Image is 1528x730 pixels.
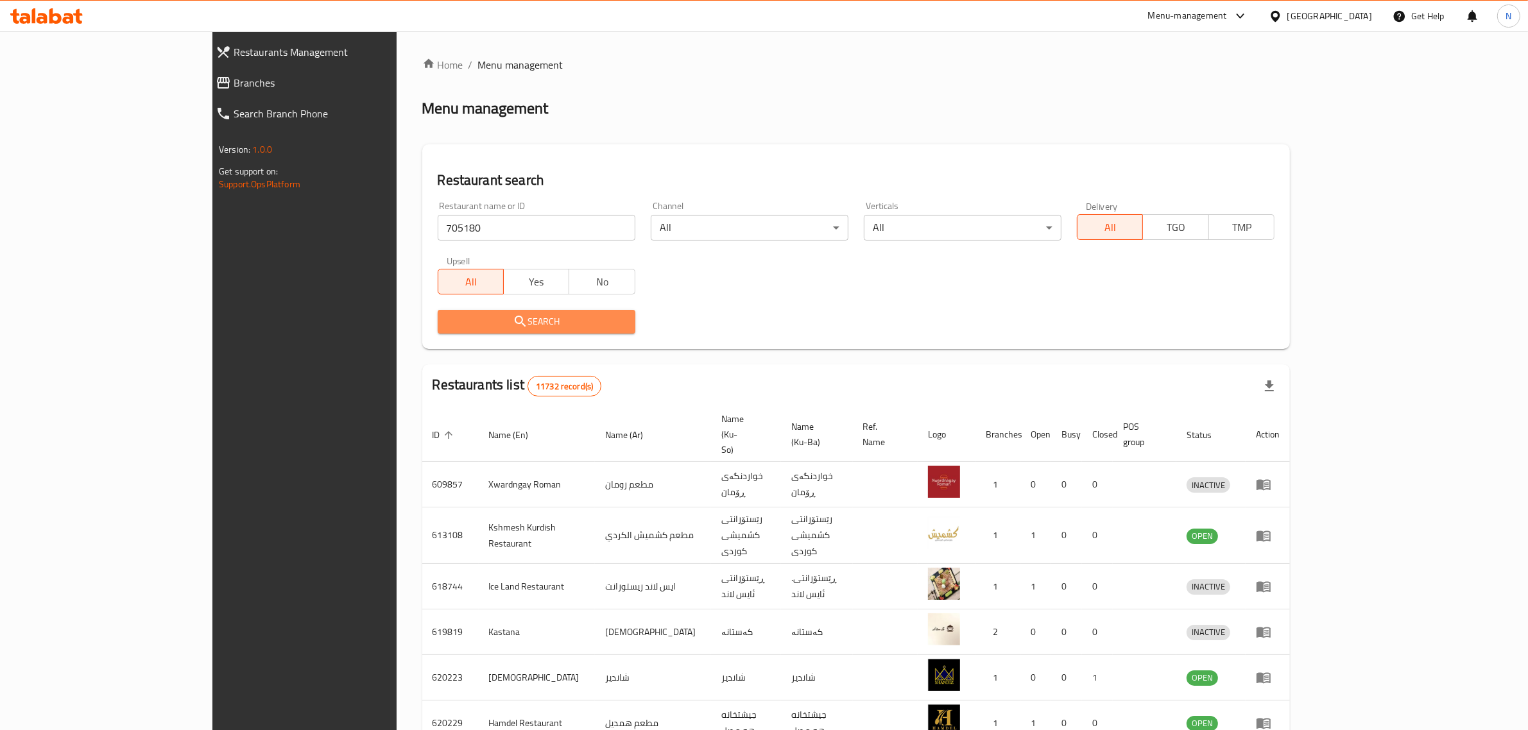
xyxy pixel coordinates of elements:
td: 1 [1020,564,1051,609]
td: کەستانە [781,609,853,655]
td: شانديز [781,655,853,700]
div: INACTIVE [1187,477,1230,493]
div: [GEOGRAPHIC_DATA] [1287,9,1372,23]
span: TGO [1148,218,1203,237]
td: ڕێستۆرانتی ئایس لاند [711,564,781,609]
span: Name (Ku-So) [721,411,766,457]
span: OPEN [1187,670,1218,685]
th: Branches [975,407,1020,462]
div: Export file [1254,371,1285,402]
td: 1 [975,564,1020,609]
td: رێستۆرانتی کشمیشى كوردى [711,507,781,564]
span: ID [433,427,457,443]
td: مطعم رومان [595,462,711,507]
td: شانديز [595,655,711,700]
td: 0 [1082,462,1113,507]
td: Kastana [479,609,595,655]
td: Ice Land Restaurant [479,564,595,609]
div: Menu [1256,528,1280,543]
h2: Menu management [422,98,549,119]
td: .ڕێستۆرانتی ئایس لاند [781,564,853,609]
label: Upsell [447,256,470,265]
td: 1 [1082,655,1113,700]
img: Kshmesh Kurdish Restaurant [928,517,960,549]
button: Search [438,310,635,334]
td: 0 [1051,462,1082,507]
img: Ice Land Restaurant [928,568,960,600]
a: Branches [205,67,468,98]
th: Action [1246,407,1290,462]
span: N [1506,9,1511,23]
div: Menu [1256,477,1280,492]
div: Menu [1256,579,1280,594]
nav: breadcrumb [422,57,1290,72]
span: Search [448,314,625,330]
h2: Restaurant search [438,171,1275,190]
button: TMP [1208,214,1275,240]
td: [DEMOGRAPHIC_DATA] [595,609,711,655]
div: OPEN [1187,670,1218,686]
td: مطعم كشميش الكردي [595,507,711,564]
td: 0 [1051,564,1082,609]
td: ايس لاند ريستورانت [595,564,711,609]
td: 1 [975,655,1020,700]
input: Search for restaurant name or ID.. [438,215,635,241]
span: INACTIVE [1187,625,1230,640]
label: Delivery [1086,201,1118,210]
span: Branches [234,75,458,90]
th: Closed [1082,407,1113,462]
span: Yes [509,273,564,291]
span: No [574,273,630,291]
div: All [864,215,1061,241]
span: Name (En) [489,427,545,443]
td: 1 [975,462,1020,507]
div: Menu [1256,670,1280,685]
img: Shandiz [928,659,960,691]
div: Total records count [528,376,601,396]
h2: Restaurants list [433,375,602,396]
span: Get support on: [219,163,278,180]
span: 1.0.0 [252,141,272,158]
span: INACTIVE [1187,478,1230,493]
img: Kastana [928,613,960,645]
div: All [651,215,848,241]
td: رێستۆرانتی کشمیشى كوردى [781,507,853,564]
span: Ref. Name [863,419,902,450]
button: All [1077,214,1143,240]
td: 1 [1020,507,1051,564]
th: Open [1020,407,1051,462]
button: TGO [1142,214,1208,240]
td: 0 [1082,564,1113,609]
td: [DEMOGRAPHIC_DATA] [479,655,595,700]
a: Search Branch Phone [205,98,468,129]
span: Search Branch Phone [234,106,458,121]
span: 11732 record(s) [528,380,601,393]
td: Kshmesh Kurdish Restaurant [479,507,595,564]
span: OPEN [1187,529,1218,543]
td: 0 [1082,609,1113,655]
span: Name (Ar) [605,427,660,443]
td: 2 [975,609,1020,655]
div: INACTIVE [1187,625,1230,640]
td: 1 [975,507,1020,564]
span: Menu management [478,57,563,72]
button: No [569,269,635,294]
td: 0 [1051,609,1082,655]
td: شانديز [711,655,781,700]
td: خواردنگەی ڕۆمان [781,462,853,507]
span: TMP [1214,218,1269,237]
td: 0 [1051,655,1082,700]
div: Menu-management [1148,8,1227,24]
span: INACTIVE [1187,579,1230,594]
td: 0 [1082,507,1113,564]
td: خواردنگەی ڕۆمان [711,462,781,507]
span: POS group [1123,419,1161,450]
span: All [443,273,499,291]
th: Busy [1051,407,1082,462]
span: Restaurants Management [234,44,458,60]
div: Menu [1256,624,1280,640]
img: Xwardngay Roman [928,466,960,498]
th: Logo [918,407,975,462]
span: Name (Ku-Ba) [791,419,837,450]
